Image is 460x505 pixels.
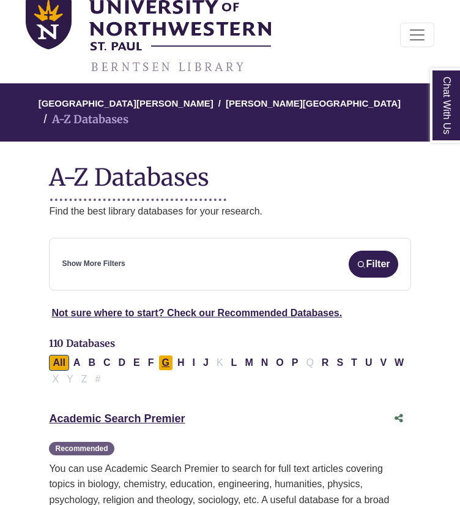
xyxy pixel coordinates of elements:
button: Filter Results L [228,355,241,371]
button: Filter Results U [362,355,376,371]
button: Filter Results D [115,355,130,371]
button: Filter Results R [318,355,333,371]
button: Filter Results F [144,355,158,371]
button: Filter Results A [70,355,84,371]
button: Filter Results V [376,355,390,371]
button: Filter Results O [272,355,287,371]
button: Filter Results N [258,355,272,371]
div: Alpha-list to filter by first letter of database name [49,357,409,384]
button: Filter Results J [199,355,212,371]
nav: breadcrumb [49,83,410,142]
button: Filter Results C [100,355,114,371]
button: Filter Results W [391,355,407,371]
button: Filter Results S [333,355,347,371]
a: Show More Filters [62,258,125,270]
h1: A-Z Databases [49,154,410,191]
a: [PERSON_NAME][GEOGRAPHIC_DATA] [226,96,401,108]
a: Not sure where to start? Check our Recommended Databases. [51,308,342,318]
button: Filter Results B [84,355,99,371]
button: Filter Results T [347,355,361,371]
p: Find the best library databases for your research. [49,203,410,219]
button: Filter Results I [189,355,199,371]
li: A-Z Databases [39,111,128,129]
button: Share this database [387,407,411,430]
a: Academic Search Premier [49,412,185,425]
a: [GEOGRAPHIC_DATA][PERSON_NAME] [39,96,213,108]
button: Filter Results H [174,355,188,371]
button: All [49,355,69,371]
button: Toggle navigation [400,23,434,47]
button: Filter Results E [130,355,144,371]
button: Filter Results M [241,355,256,371]
button: Filter Results P [288,355,302,371]
span: 110 Databases [49,337,115,349]
button: Filter [349,251,398,278]
button: Filter Results G [158,355,173,371]
span: Recommended [49,442,114,456]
